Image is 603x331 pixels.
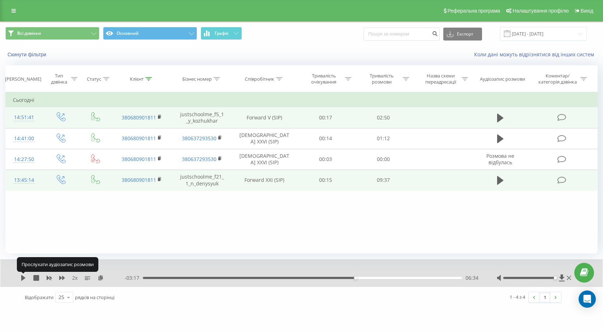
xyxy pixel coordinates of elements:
[232,128,297,149] td: [DEMOGRAPHIC_DATA] XXVI (SIP)
[17,30,41,36] span: Всі дзвінки
[355,107,412,128] td: 02:50
[513,8,569,14] span: Налаштування профілю
[201,27,242,40] button: Графік
[480,76,525,82] div: Аудіозапис розмови
[579,290,596,308] div: Open Intercom Messenger
[232,107,297,128] td: Forward V (SIP)
[363,73,401,85] div: Тривалість розмови
[354,276,357,279] div: Accessibility label
[554,276,557,279] div: Accessibility label
[25,294,53,301] span: Відображати
[13,173,36,187] div: 13:45:14
[122,135,156,142] a: 380680901811
[75,294,114,301] span: рядків на сторінці
[355,128,412,149] td: 01:12
[172,107,232,128] td: justschoolme_f5_1_y_kozhukhar
[130,76,144,82] div: Клієнт
[125,274,143,282] span: - 03:17
[297,149,355,170] td: 00:03
[448,8,500,14] span: Реферальна програма
[443,28,482,41] button: Експорт
[539,292,550,302] a: 1
[245,76,274,82] div: Співробітник
[17,257,98,271] div: Прослухати аудіозапис розмови
[421,73,460,85] div: Назва схеми переадресації
[13,110,36,124] div: 14:51:41
[6,93,598,107] td: Сьогодні
[87,76,101,82] div: Статус
[103,27,197,40] button: Основний
[182,156,216,162] a: 380637293530
[297,128,355,149] td: 00:14
[297,170,355,190] td: 00:15
[182,76,212,82] div: Бізнес номер
[474,51,598,58] a: Коли дані можуть відрізнятися вiд інших систем
[5,76,41,82] div: [PERSON_NAME]
[510,293,525,301] div: 1 - 4 з 4
[297,107,355,128] td: 00:17
[59,294,64,301] div: 25
[232,149,297,170] td: [DEMOGRAPHIC_DATA] XXVI (SIP)
[122,156,156,162] a: 380680901811
[5,51,50,58] button: Скинути фільтри
[13,132,36,146] div: 14:41:00
[355,149,412,170] td: 00:00
[49,73,69,85] div: Тип дзвінка
[182,135,216,142] a: 380637293530
[364,28,440,41] input: Пошук за номером
[122,114,156,121] a: 380680901811
[537,73,579,85] div: Коментар/категорія дзвінка
[581,8,593,14] span: Вихід
[466,274,478,282] span: 06:34
[5,27,99,40] button: Всі дзвінки
[72,274,78,282] span: 2 x
[215,31,229,36] span: Графік
[232,170,297,190] td: Forward XXI (SIP)
[355,170,412,190] td: 09:37
[305,73,343,85] div: Тривалість очікування
[13,152,36,166] div: 14:27:50
[486,152,514,166] span: Розмова не відбулась
[172,170,232,190] td: justschoolme_f21_1_n_denysyuk
[122,176,156,183] a: 380680901811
